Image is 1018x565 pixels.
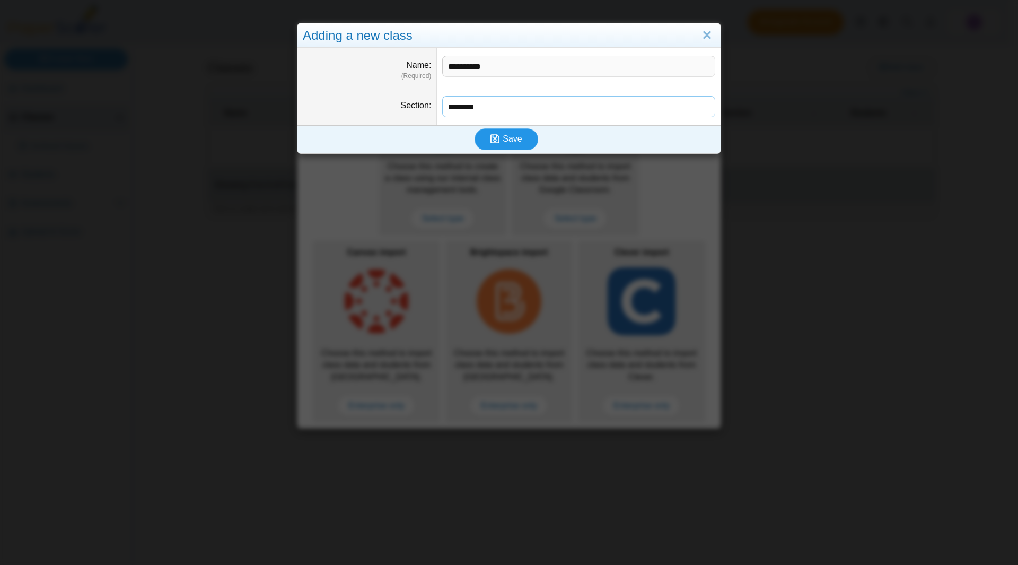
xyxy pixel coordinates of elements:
span: Save [503,134,522,143]
dfn: (Required) [303,72,431,81]
a: Close [699,27,715,45]
label: Section [401,101,432,110]
button: Save [475,128,538,150]
div: Adding a new class [297,23,721,48]
label: Name [406,60,431,69]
